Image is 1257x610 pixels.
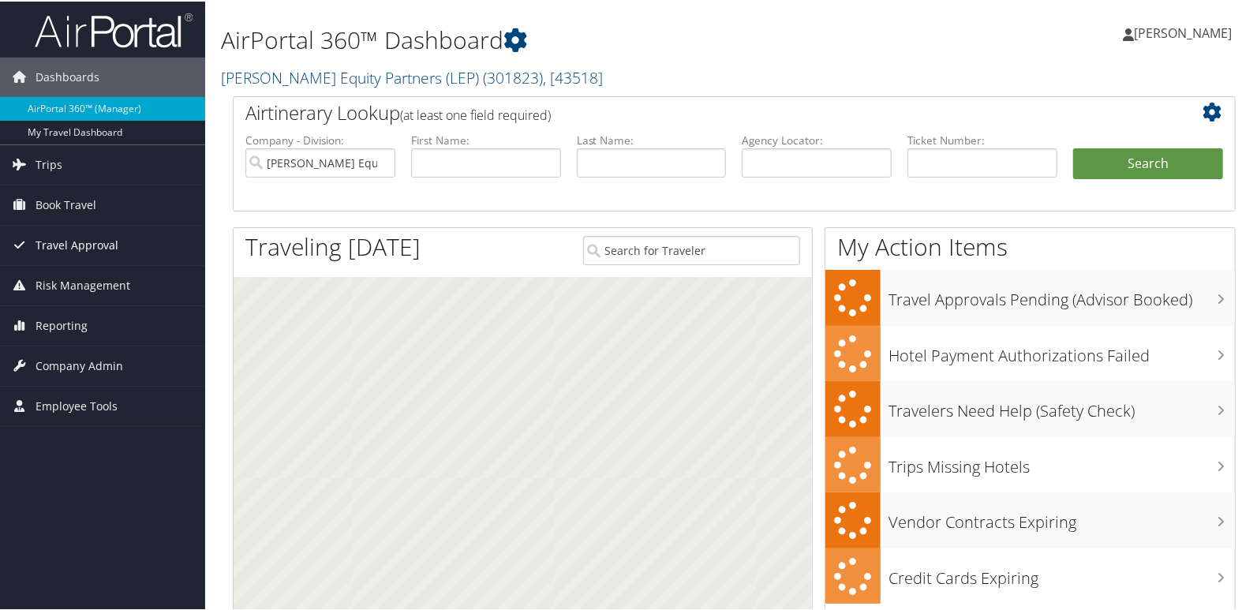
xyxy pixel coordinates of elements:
[543,65,603,87] span: , [ 43518 ]
[221,22,905,55] h1: AirPortal 360™ Dashboard
[36,385,118,425] span: Employee Tools
[245,229,421,262] h1: Traveling [DATE]
[36,345,123,384] span: Company Admin
[825,547,1235,603] a: Credit Cards Expiring
[245,98,1139,125] h2: Airtinerary Lookup
[825,324,1235,380] a: Hotel Payment Authorizations Failed
[411,131,561,147] label: First Name:
[577,131,727,147] label: Last Name:
[36,305,88,344] span: Reporting
[483,65,543,87] span: ( 301823 )
[907,131,1057,147] label: Ticket Number:
[825,491,1235,547] a: Vendor Contracts Expiring
[245,131,395,147] label: Company - Division:
[889,447,1235,477] h3: Trips Missing Hotels
[400,105,551,122] span: (at least one field required)
[35,10,193,47] img: airportal-logo.png
[36,56,99,95] span: Dashboards
[825,436,1235,492] a: Trips Missing Hotels
[825,268,1235,324] a: Travel Approvals Pending (Advisor Booked)
[889,502,1235,532] h3: Vendor Contracts Expiring
[742,131,892,147] label: Agency Locator:
[889,335,1235,365] h3: Hotel Payment Authorizations Failed
[36,184,96,223] span: Book Travel
[825,380,1235,436] a: Travelers Need Help (Safety Check)
[36,224,118,264] span: Travel Approval
[1123,8,1248,55] a: [PERSON_NAME]
[36,144,62,183] span: Trips
[889,558,1235,588] h3: Credit Cards Expiring
[889,391,1235,421] h3: Travelers Need Help (Safety Check)
[889,279,1235,309] h3: Travel Approvals Pending (Advisor Booked)
[1134,23,1232,40] span: [PERSON_NAME]
[1073,147,1223,178] button: Search
[583,234,800,264] input: Search for Traveler
[221,65,603,87] a: [PERSON_NAME] Equity Partners (LEP)
[825,229,1235,262] h1: My Action Items
[36,264,130,304] span: Risk Management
